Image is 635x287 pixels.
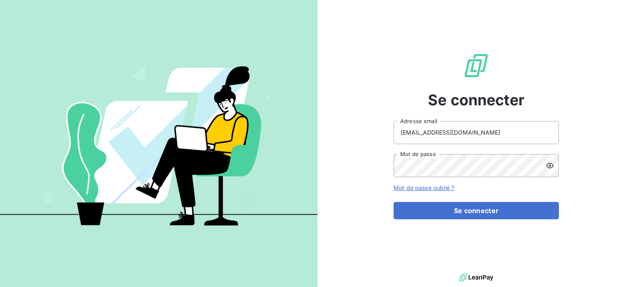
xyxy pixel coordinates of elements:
[463,52,489,79] img: Logo LeanPay
[394,184,454,191] a: Mot de passe oublié ?
[428,89,525,111] span: Se connecter
[394,202,559,219] button: Se connecter
[394,121,559,144] input: placeholder
[459,271,493,284] img: logo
